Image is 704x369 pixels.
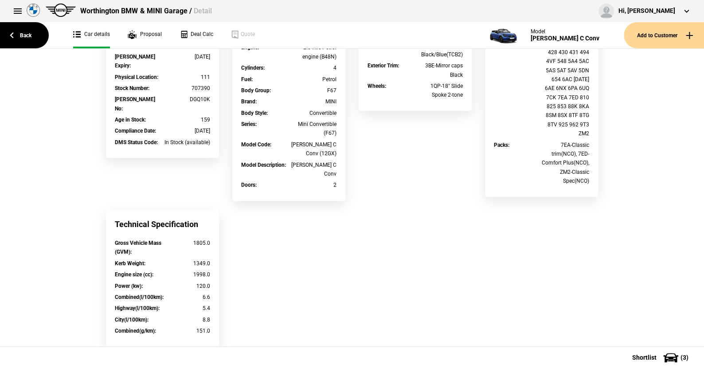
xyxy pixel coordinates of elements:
div: 2.0 litre Petrol engine (B48N) [289,43,337,61]
div: [DATE] [163,52,211,61]
div: Technical Specification [106,210,219,239]
a: Car details [73,22,110,48]
div: 5.4 [163,304,211,313]
div: 8.8 [163,315,211,324]
div: 120.0 [163,282,211,290]
div: 1349.0 [163,259,211,268]
div: 111 [163,73,211,82]
strong: Packs : [494,142,509,148]
img: bmw.png [27,4,40,17]
div: Worthington BMW & MINI Garage / [80,6,211,16]
strong: Age in Stock : [115,117,146,123]
div: MINI [289,97,337,106]
strong: Doors : [241,182,257,188]
button: Add to Customer [624,22,704,48]
strong: Gross Vehicle Mass (GVM) : [115,240,161,255]
div: 1998.0 [163,270,211,279]
strong: Wheels : [368,83,386,89]
div: Convertible [289,109,337,118]
strong: Model Code : [241,141,271,148]
div: 2 [289,181,337,189]
strong: Exterior Trim : [368,63,399,69]
button: Shortlist(3) [619,346,704,369]
div: 1DB 1QP 212 230 248 2TF 2VB 2VC 2XH 322 387 3BE 428 430 431 494 4VF 548 5A4 5AC 5AS 5AT 5AV 5DN 6... [542,21,590,138]
strong: Engine size (cc) : [115,271,153,278]
strong: Body Style : [241,110,268,116]
img: mini.png [46,4,76,17]
strong: [PERSON_NAME] No : [115,96,155,111]
strong: City(l/100km) : [115,317,149,323]
div: F67 [289,86,337,95]
strong: Model Description : [241,162,286,168]
div: [DATE] [163,126,211,135]
strong: Fuel : [241,76,253,82]
strong: Cylinders : [241,65,265,71]
span: ( 3 ) [681,354,688,361]
strong: Physical Location : [115,74,158,80]
div: 159 [163,115,211,124]
span: Shortlist [632,354,657,361]
div: Mini Convertible (F67) [289,120,337,138]
div: [PERSON_NAME] C Conv (12GX) [289,140,337,158]
div: 1QP-18" Slide Spoke 2-tone [415,82,463,100]
strong: Highway(l/100km) : [115,305,160,311]
strong: Kerb Weight : [115,260,145,267]
div: 6.6 [163,293,211,302]
strong: Brand : [241,98,257,105]
div: 7EA-Classic trim(NCO), 7ED-Comfort Plus(NCO), ZM2-Classic Spec(NCO) [542,141,590,186]
strong: Compliance Date : [115,128,156,134]
div: 1805.0 [163,239,211,247]
strong: Body Group : [241,87,271,94]
strong: Power (kw) : [115,283,143,289]
div: Hi, [PERSON_NAME] [618,7,675,16]
div: DGQ10K [163,95,211,104]
span: Detail [193,7,211,15]
div: 707390 [163,84,211,93]
a: Proposal [128,22,162,48]
strong: DMS Status Code : [115,139,158,145]
a: Deal Calc [180,22,213,48]
div: [PERSON_NAME] C Conv [289,161,337,179]
div: 4 [289,63,337,72]
strong: Combined(l/100km) : [115,294,164,300]
div: [PERSON_NAME] C Conv [531,35,599,42]
strong: [PERSON_NAME] Expiry : [115,54,155,69]
div: Model [531,28,599,35]
div: 151.0 [163,326,211,335]
div: In Stock (available) [163,138,211,147]
strong: Stock Number : [115,85,149,91]
div: Petrol [289,75,337,84]
strong: Series : [241,121,257,127]
div: 3BE-Mirror caps Black [415,61,463,79]
strong: Combined(g/km) : [115,328,156,334]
